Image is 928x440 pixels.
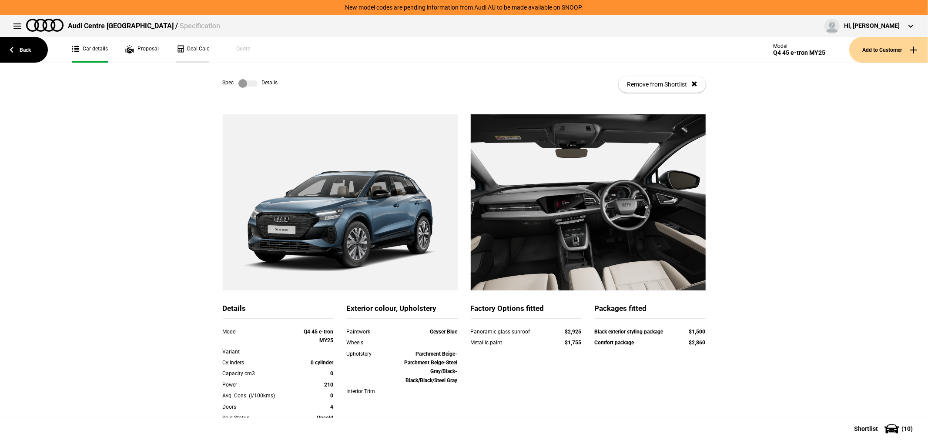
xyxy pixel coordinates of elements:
[773,43,825,49] div: Model
[901,426,913,432] span: ( 10 )
[689,329,706,335] strong: $1,500
[325,382,334,388] strong: 210
[595,329,663,335] strong: Black exterior styling package
[68,21,220,31] div: Audi Centre [GEOGRAPHIC_DATA] /
[347,350,391,358] div: Upholstery
[347,303,458,319] div: Exterior colour, Upholstery
[223,327,289,336] div: Model
[347,387,391,396] div: Interior Trim
[223,391,289,400] div: Avg. Cons. (l/100kms)
[619,76,706,93] button: Remove from Shortlist
[223,403,289,411] div: Doors
[849,37,928,63] button: Add to Customer
[405,351,458,383] strong: Parchment Beige-Parchment Beige-Steel Gray/Black-Black/Black/Steel Gray
[430,329,458,335] strong: Geyser Blue
[223,369,289,378] div: Capacity cm3
[844,22,900,30] div: Hi, [PERSON_NAME]
[223,380,289,389] div: Power
[347,338,391,347] div: Wheels
[223,358,289,367] div: Cylinders
[689,340,706,346] strong: $2,860
[595,303,706,319] div: Packages fitted
[125,37,159,63] a: Proposal
[223,413,289,422] div: Sold Status
[331,404,334,410] strong: 4
[176,37,209,63] a: Deal Calc
[72,37,108,63] a: Car details
[223,303,334,319] div: Details
[331,393,334,399] strong: 0
[471,303,582,319] div: Factory Options fitted
[595,340,634,346] strong: Comfort package
[854,426,878,432] span: Shortlist
[311,360,334,366] strong: 0 cylinder
[565,340,582,346] strong: $1,755
[773,49,825,57] div: Q4 45 e-tron MY25
[471,338,549,347] div: Metallic paint
[565,329,582,335] strong: $2,925
[471,327,549,336] div: Panoramic glass sunroof
[347,327,391,336] div: Paintwork
[223,79,278,88] div: Spec Details
[331,370,334,377] strong: 0
[317,415,334,421] strong: Unsold
[841,418,928,440] button: Shortlist(10)
[223,347,289,356] div: Variant
[180,22,220,30] span: Specification
[304,329,334,343] strong: Q4 45 e-tron MY25
[26,19,64,32] img: audi.png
